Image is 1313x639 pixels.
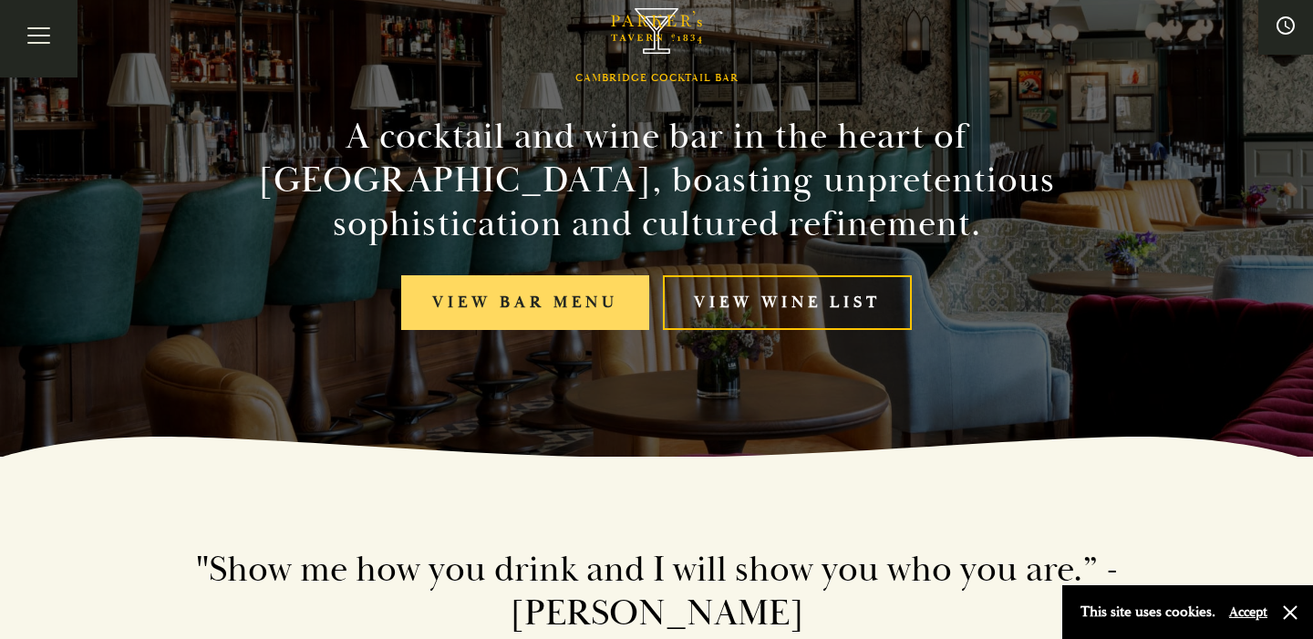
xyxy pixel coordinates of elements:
a: View Wine List [663,275,912,331]
button: Accept [1229,603,1267,621]
h2: A cocktail and wine bar in the heart of [GEOGRAPHIC_DATA], boasting unpretentious sophistication ... [241,115,1072,246]
img: Parker's Tavern Brasserie Cambridge [635,8,678,55]
p: This site uses cookies. [1080,599,1215,625]
button: Close and accept [1281,603,1299,622]
h1: Cambridge Cocktail Bar [575,72,739,85]
a: View bar menu [401,275,649,331]
h2: "Show me how you drink and I will show you who you are.” - [PERSON_NAME] [137,548,1176,635]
